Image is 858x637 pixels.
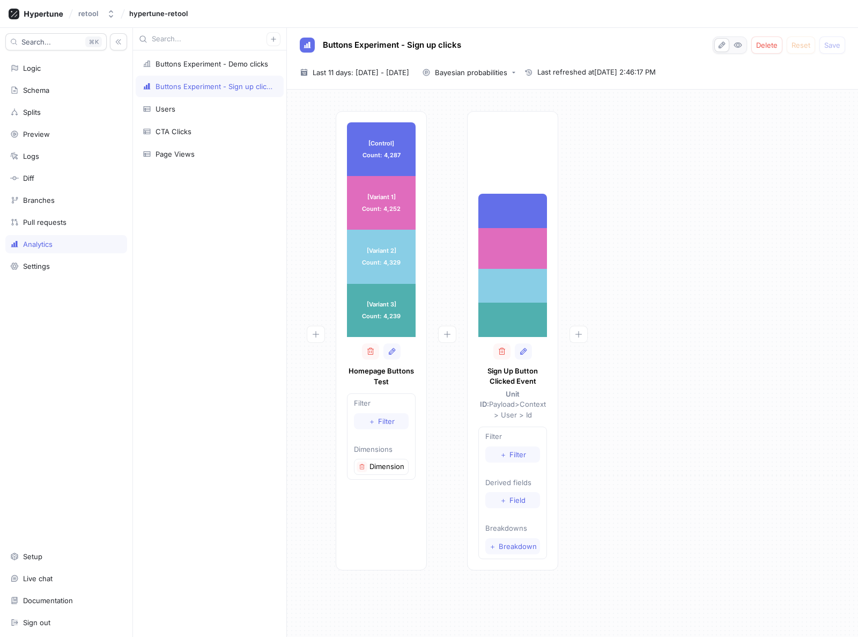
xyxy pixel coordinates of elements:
[485,431,540,442] p: Filter
[23,574,53,583] div: Live chat
[485,538,540,554] button: ＋Breakdown
[5,591,127,610] a: Documentation
[156,127,191,136] div: CTA Clicks
[478,366,547,387] p: Sign Up Button Clicked Event
[435,69,507,76] div: Bayesian probabilities
[156,105,175,113] div: Users
[347,176,416,229] div: [Variant 1] Count: 4,252
[478,389,547,421] p: Payload > Context > User > Id
[23,552,42,561] div: Setup
[23,64,41,72] div: Logic
[21,39,51,45] span: Search...
[313,67,409,78] span: Last 11 days: [DATE] - [DATE]
[509,497,526,503] span: Field
[537,67,656,78] span: Last refreshed at [DATE] 2:46:17 PM
[354,413,409,429] button: ＋Filter
[485,523,540,534] p: Breakdowns
[78,9,98,18] div: retool
[23,218,66,226] div: Pull requests
[23,152,39,160] div: Logs
[787,36,815,54] button: Reset
[369,462,406,472] p: Dimension 1
[129,10,188,17] span: hypertune-retool
[751,36,782,54] button: Delete
[485,478,540,488] p: Derived fields
[509,451,526,458] span: Filter
[500,497,507,503] span: ＋
[23,174,34,182] div: Diff
[499,543,537,550] span: Breakdown
[418,64,520,80] button: Bayesian probabilities
[23,596,73,605] div: Documentation
[485,492,540,508] button: ＋Field
[23,262,50,270] div: Settings
[485,446,540,463] button: ＋Filter
[819,36,845,54] button: Save
[347,284,416,337] div: [Variant 3] Count: 4,239
[500,451,507,458] span: ＋
[23,240,53,248] div: Analytics
[489,543,496,550] span: ＋
[354,444,409,455] p: Dimensions
[323,41,461,49] span: Buttons Experiment - Sign up clicks
[368,418,375,424] span: ＋
[23,130,50,138] div: Preview
[23,196,55,204] div: Branches
[23,108,41,116] div: Splits
[85,36,102,47] div: K
[156,150,195,158] div: Page Views
[378,418,395,424] span: Filter
[156,82,272,91] div: Buttons Experiment - Sign up clicks
[792,42,810,48] span: Reset
[347,230,416,284] div: [Variant 2] Count: 4,329
[156,60,268,68] div: Buttons Experiment - Demo clicks
[23,618,50,627] div: Sign out
[347,366,416,387] p: Homepage Buttons Test
[756,42,778,48] span: Delete
[347,122,416,176] div: [Control] Count: 4,287
[5,33,107,50] button: Search...K
[824,42,840,48] span: Save
[152,34,267,45] input: Search...
[23,86,49,94] div: Schema
[354,398,409,409] p: Filter
[74,5,120,23] button: retool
